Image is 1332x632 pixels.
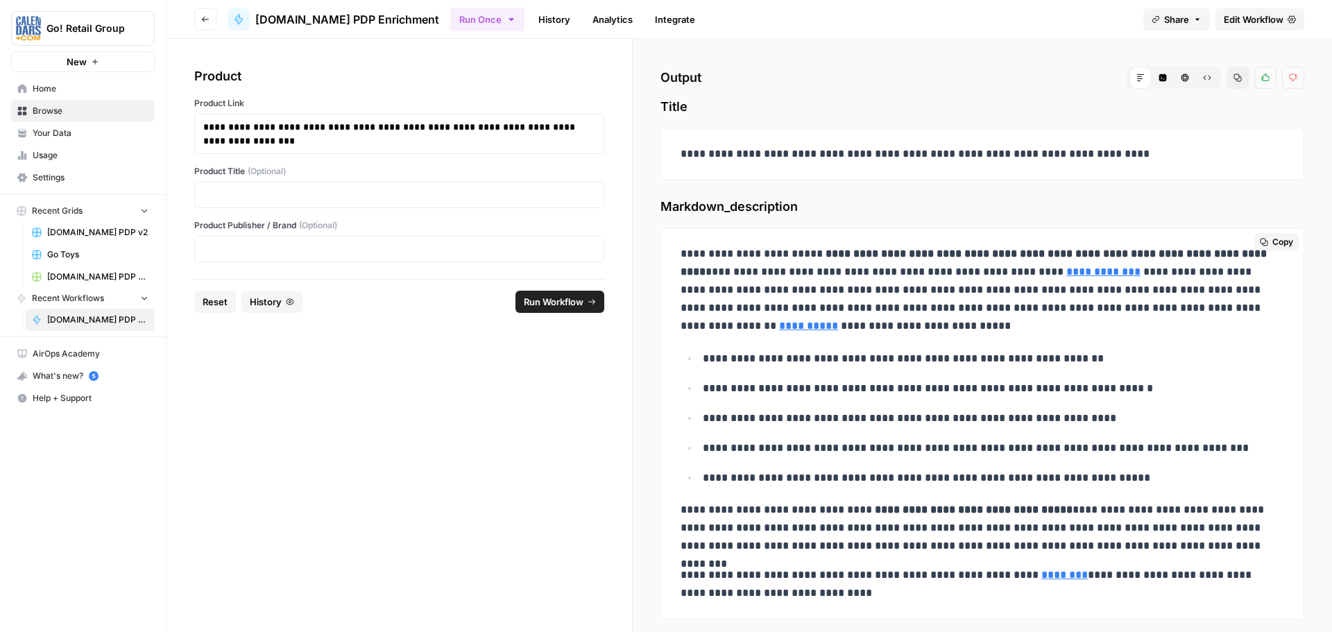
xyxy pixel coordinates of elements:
a: [DOMAIN_NAME] PDP Enrichment [228,8,439,31]
span: Edit Workflow [1224,12,1283,26]
span: New [67,55,87,69]
a: AirOps Academy [11,343,155,365]
span: Your Data [33,127,148,139]
span: Recent Workflows [32,292,104,305]
button: Recent Grids [11,200,155,221]
button: Run Workflow [515,291,604,313]
label: Product Publisher / Brand [194,219,604,232]
button: Copy [1254,233,1299,251]
img: Go! Retail Group Logo [16,16,41,41]
span: Browse [33,105,148,117]
span: Usage [33,149,148,162]
h2: Output [660,67,1304,89]
a: 5 [89,371,99,381]
span: [DOMAIN_NAME] PDP Enrichment [47,314,148,326]
button: Help + Support [11,387,155,409]
span: [DOMAIN_NAME] PDP Enrichment Grid [47,271,148,283]
span: Share [1164,12,1189,26]
div: What's new? [12,366,154,386]
span: Home [33,83,148,95]
span: Copy [1272,236,1293,248]
span: Title [660,97,1304,117]
span: Settings [33,171,148,184]
a: Integrate [647,8,703,31]
a: Edit Workflow [1215,8,1304,31]
span: Go Toys [47,248,148,261]
span: (Optional) [299,219,337,232]
button: Recent Workflows [11,288,155,309]
div: Product [194,67,604,86]
span: Help + Support [33,392,148,404]
span: [DOMAIN_NAME] PDP v2 [47,226,148,239]
button: Share [1143,8,1210,31]
a: Browse [11,100,155,122]
a: Usage [11,144,155,166]
text: 5 [92,373,95,379]
a: [DOMAIN_NAME] PDP Enrichment Grid [26,266,155,288]
button: Reset [194,291,236,313]
span: Markdown_description [660,197,1304,216]
a: Your Data [11,122,155,144]
span: Run Workflow [524,295,583,309]
a: Settings [11,166,155,189]
button: New [11,51,155,72]
span: (Optional) [248,165,286,178]
button: What's new? 5 [11,365,155,387]
span: AirOps Academy [33,348,148,360]
button: History [241,291,302,313]
a: Analytics [584,8,641,31]
span: Reset [203,295,228,309]
span: Recent Grids [32,205,83,217]
label: Product Title [194,165,604,178]
a: Go Toys [26,244,155,266]
a: [DOMAIN_NAME] PDP v2 [26,221,155,244]
label: Product Link [194,97,604,110]
a: History [530,8,579,31]
a: Home [11,78,155,100]
button: Run Once [450,8,524,31]
span: [DOMAIN_NAME] PDP Enrichment [255,11,439,28]
span: Go! Retail Group [46,22,130,35]
a: [DOMAIN_NAME] PDP Enrichment [26,309,155,331]
button: Workspace: Go! Retail Group [11,11,155,46]
span: History [250,295,282,309]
